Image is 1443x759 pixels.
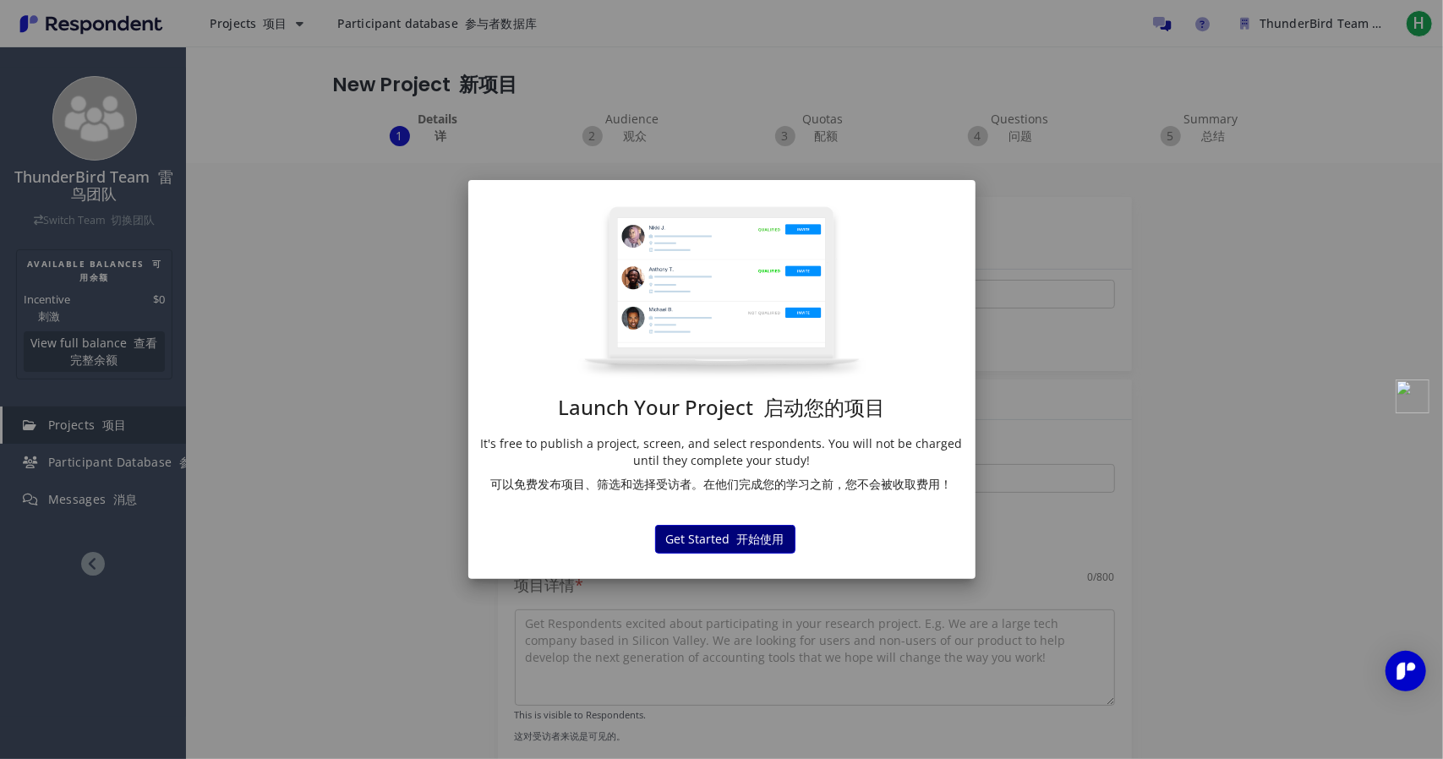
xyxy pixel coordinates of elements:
h1: Launch Your Project [481,396,963,418]
img: project-modal.png [577,205,866,379]
div: Open Intercom Messenger [1386,651,1426,691]
md-dialog: Launch Your ... [468,180,976,580]
font: 可以免费发布项目、筛选和选择受访者。在他们完成您的学习之前，您不会被收取费用！ [491,476,953,492]
p: It's free to publish a project, screen, and select respondents. You will not be charged until the... [481,435,963,500]
button: Get Started 开始使用 [655,525,795,554]
font: 开始使用 [737,531,784,547]
font: 启动您的项目 [763,393,885,421]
